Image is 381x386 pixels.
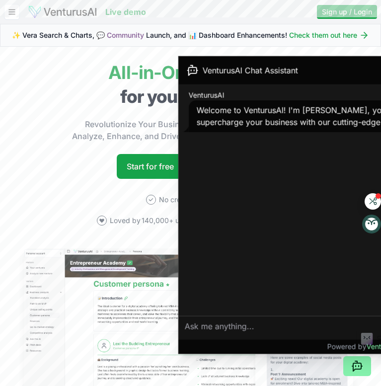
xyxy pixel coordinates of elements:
[107,31,144,39] a: Community
[189,90,225,100] span: VenturusAI
[12,30,287,40] span: ✨ Vera Search & Charts, 💬 Launch, and 📊 Dashboard Enhancements!
[203,65,298,77] span: VenturusAI Chat Assistant
[289,30,369,40] a: Check them out here
[117,154,196,179] a: Start for free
